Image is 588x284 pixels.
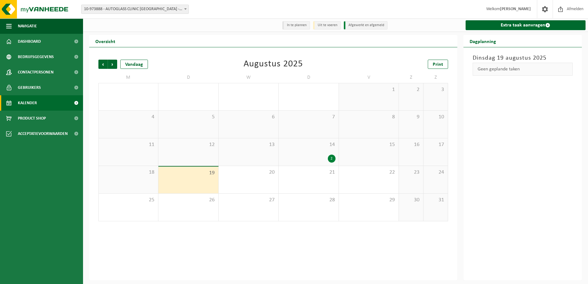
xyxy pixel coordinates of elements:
span: 11 [102,141,155,148]
h2: Overzicht [89,35,121,47]
span: Dashboard [18,34,41,49]
span: 23 [402,169,420,176]
li: Afgewerkt en afgemeld [344,21,387,30]
strong: [PERSON_NAME] [500,7,531,11]
span: Print [433,62,443,67]
div: 2 [328,155,336,163]
span: 14 [282,141,335,148]
td: Z [399,72,423,83]
span: 7 [282,114,335,120]
td: W [219,72,279,83]
span: Contactpersonen [18,65,54,80]
span: 19 [161,170,215,176]
td: V [339,72,399,83]
span: Volgende [108,60,117,69]
li: Uit te voeren [313,21,341,30]
div: Geen geplande taken [473,63,573,76]
span: Bedrijfsgegevens [18,49,54,65]
span: 9 [402,114,420,120]
span: 21 [282,169,335,176]
span: 2 [402,86,420,93]
td: D [158,72,218,83]
span: 13 [222,141,275,148]
h2: Dagplanning [463,35,502,47]
a: Extra taak aanvragen [466,20,586,30]
span: 17 [427,141,445,148]
span: 12 [161,141,215,148]
span: 5 [161,114,215,120]
span: 28 [282,197,335,203]
span: 10 [427,114,445,120]
span: Kalender [18,95,37,111]
span: 10-973888 - AUTOGLASS CLINIC MECHELEN - MECHELEN [81,5,189,14]
span: 22 [342,169,395,176]
span: 1 [342,86,395,93]
span: 6 [222,114,275,120]
span: 24 [427,169,445,176]
span: 4 [102,114,155,120]
span: Navigatie [18,18,37,34]
h3: Dinsdag 19 augustus 2025 [473,53,573,63]
span: 27 [222,197,275,203]
td: D [279,72,339,83]
a: Print [428,60,448,69]
span: Acceptatievoorwaarden [18,126,68,141]
td: Z [423,72,448,83]
span: 3 [427,86,445,93]
span: Gebruikers [18,80,41,95]
span: 8 [342,114,395,120]
span: Vorige [98,60,108,69]
li: In te plannen [282,21,310,30]
span: Product Shop [18,111,46,126]
span: 29 [342,197,395,203]
span: 30 [402,197,420,203]
div: Vandaag [120,60,148,69]
span: 10-973888 - AUTOGLASS CLINIC MECHELEN - MECHELEN [81,5,189,14]
span: 31 [427,197,445,203]
span: 15 [342,141,395,148]
span: 18 [102,169,155,176]
div: Augustus 2025 [244,60,303,69]
span: 26 [161,197,215,203]
td: M [98,72,158,83]
span: 16 [402,141,420,148]
span: 20 [222,169,275,176]
span: 25 [102,197,155,203]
